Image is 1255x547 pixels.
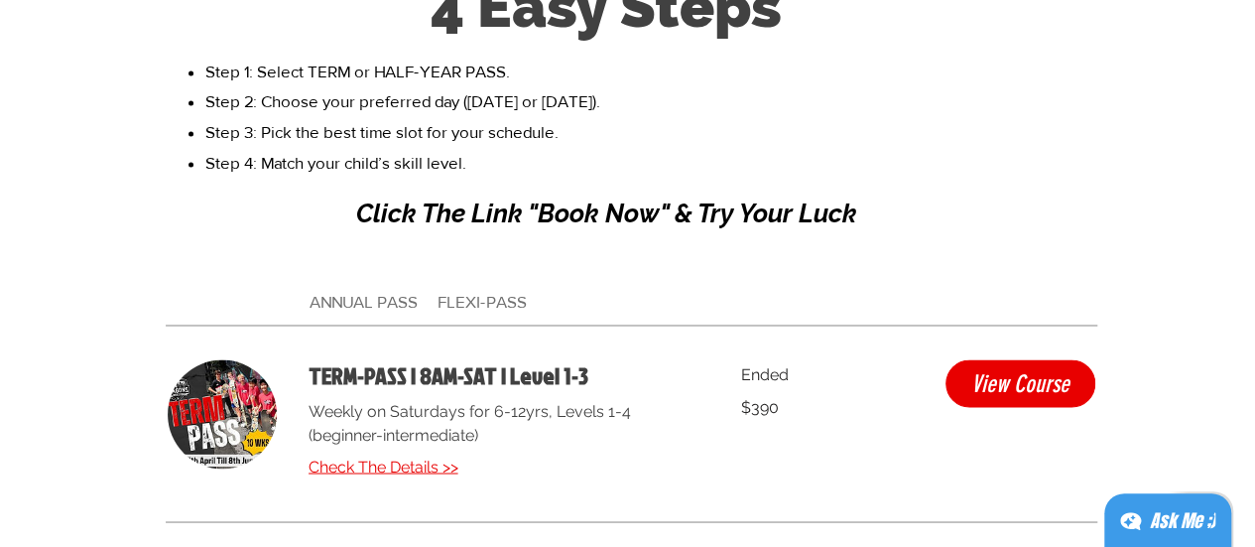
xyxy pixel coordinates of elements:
[741,391,913,423] p: $390
[205,57,1112,87] p: Step 1: Select TERM or HALF-YEAR PASS.
[205,148,1112,179] p: Step 4: Match your child’s skill level.
[309,455,694,479] a: Check The Details >>
[310,292,527,311] a: ANNUAL PASS FLEXI-PASS
[205,86,1112,117] p: Step 2: Choose your preferred day ([DATE] or [DATE]).
[741,359,913,391] p: Ended
[309,457,458,476] span: Check The Details >>
[309,359,694,391] a: TERM-PASS | 8AM-SAT | Level 1-3
[356,199,875,228] h2: Click The Link "Book Now" & Try Your Luck
[309,399,694,447] p: Weekly on Saturdays for 6-12yrs, Levels 1-4 (beginner-intermediate)
[205,117,1112,148] p: Step 3: Pick the best time slot for your schedule.
[971,371,1069,395] span: View Course
[1150,507,1215,535] div: Ask Me ;)
[945,359,1095,407] a: View Course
